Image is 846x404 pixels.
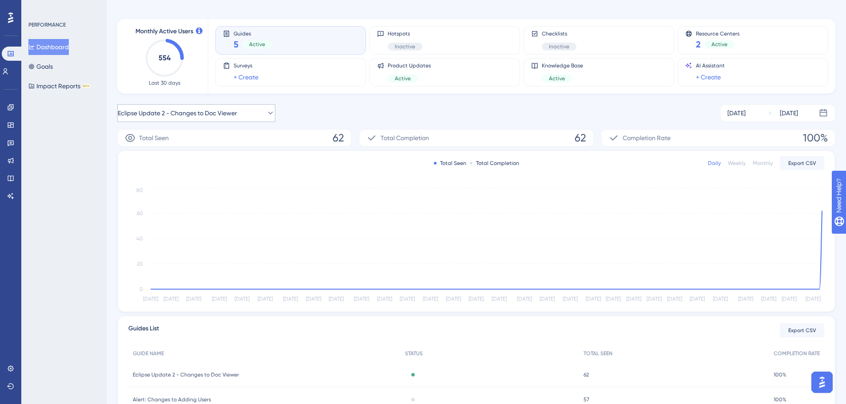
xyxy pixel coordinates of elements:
span: Guides [234,30,272,36]
span: Total Completion [381,133,429,143]
tspan: [DATE] [647,296,662,302]
button: Impact ReportsBETA [28,78,90,94]
tspan: [DATE] [163,296,179,302]
div: Monthly [753,160,773,167]
span: Need Help? [21,2,56,13]
tspan: [DATE] [283,296,298,302]
span: Export CSV [788,160,816,167]
span: 100% [803,131,828,145]
tspan: [DATE] [258,296,273,302]
span: 62 [333,131,344,145]
span: Export CSV [788,327,816,334]
tspan: [DATE] [713,296,728,302]
span: Resource Centers [696,30,739,36]
a: + Create [234,72,258,82]
span: GUIDE NAME [133,350,164,357]
span: 100% [774,396,786,403]
span: STATUS [405,350,423,357]
span: 5 [234,38,238,51]
div: Total Seen [434,160,466,167]
tspan: [DATE] [234,296,250,302]
tspan: [DATE] [667,296,682,302]
button: Export CSV [780,323,824,337]
tspan: 80 [136,187,143,193]
tspan: 20 [137,261,143,267]
span: Inactive [395,43,415,50]
tspan: [DATE] [143,296,158,302]
tspan: [DATE] [517,296,532,302]
span: Last 30 days [149,79,180,86]
span: Active [711,41,727,48]
span: Guides List [128,323,159,337]
iframe: UserGuiding AI Assistant Launcher [809,369,835,396]
tspan: [DATE] [492,296,507,302]
span: Active [549,75,565,82]
tspan: [DATE] [354,296,369,302]
span: 57 [584,396,589,403]
div: Total Completion [470,160,519,167]
tspan: [DATE] [423,296,438,302]
tspan: [DATE] [563,296,578,302]
div: Weekly [728,160,746,167]
tspan: [DATE] [606,296,621,302]
tspan: [DATE] [186,296,201,302]
tspan: [DATE] [540,296,555,302]
div: [DATE] [727,108,746,118]
span: Monthly Active Users [135,26,193,37]
tspan: 60 [137,210,143,216]
tspan: [DATE] [690,296,705,302]
span: Completion Rate [623,133,671,143]
button: Eclipse Update 2 - Changes to Doc Viewer [117,104,275,122]
span: 2 [696,38,701,51]
tspan: [DATE] [469,296,484,302]
a: + Create [696,72,721,82]
span: Checklists [542,30,576,37]
tspan: [DATE] [377,296,392,302]
span: 100% [774,371,786,378]
tspan: [DATE] [806,296,821,302]
tspan: [DATE] [212,296,227,302]
span: 62 [584,371,589,378]
span: Surveys [234,62,258,69]
button: Export CSV [780,156,824,170]
span: Eclipse Update 2 - Changes to Doc Viewer [133,371,239,378]
span: 62 [575,131,586,145]
span: Active [249,41,265,48]
div: [DATE] [780,108,798,118]
div: PERFORMANCE [28,21,66,28]
span: Total Seen [139,133,169,143]
span: TOTAL SEEN [584,350,612,357]
div: Daily [708,160,721,167]
tspan: [DATE] [329,296,344,302]
span: Inactive [549,43,569,50]
tspan: [DATE] [446,296,461,302]
button: Goals [28,59,53,75]
span: AI Assistant [696,62,725,69]
tspan: [DATE] [738,296,753,302]
tspan: [DATE] [782,296,797,302]
tspan: 40 [136,235,143,242]
span: Hotspots [388,30,422,37]
span: Product Updates [388,62,431,69]
span: Knowledge Base [542,62,583,69]
span: Eclipse Update 2 - Changes to Doc Viewer [118,108,237,118]
span: Active [395,75,411,82]
tspan: 0 [139,286,143,292]
div: BETA [82,84,90,88]
button: Dashboard [28,39,69,55]
text: 554 [159,54,171,62]
tspan: [DATE] [626,296,641,302]
tspan: [DATE] [400,296,415,302]
span: Alert: Changes to Adding Users [133,396,211,403]
tspan: [DATE] [761,296,776,302]
tspan: [DATE] [586,296,601,302]
span: COMPLETION RATE [774,350,820,357]
tspan: [DATE] [306,296,321,302]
